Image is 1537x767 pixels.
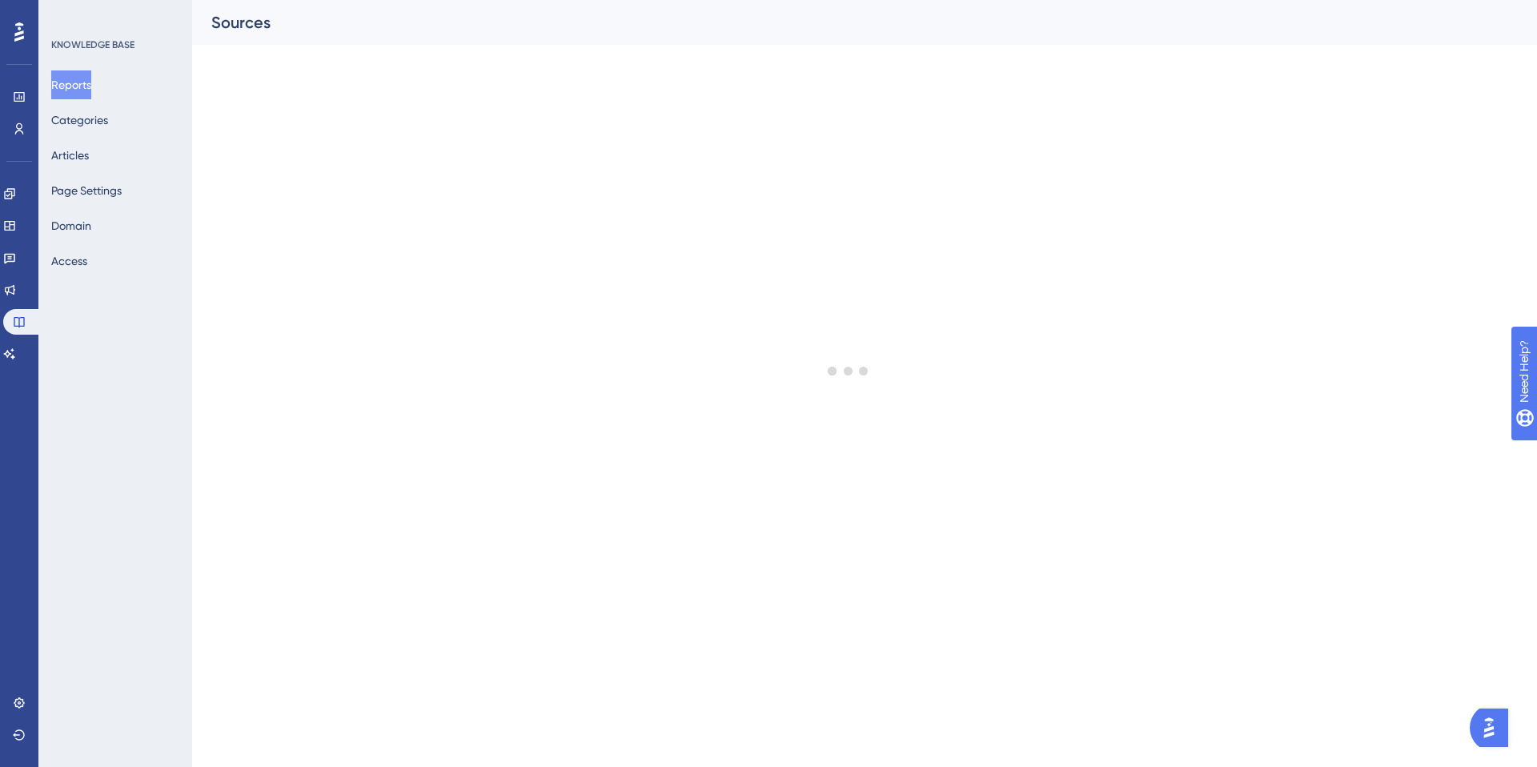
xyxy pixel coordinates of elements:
[1470,704,1518,752] iframe: UserGuiding AI Assistant Launcher
[51,247,87,275] button: Access
[51,176,122,205] button: Page Settings
[51,106,108,135] button: Categories
[38,4,100,23] span: Need Help?
[51,211,91,240] button: Domain
[211,11,1478,34] div: Sources
[51,38,134,51] div: KNOWLEDGE BASE
[51,70,91,99] button: Reports
[51,141,89,170] button: Articles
